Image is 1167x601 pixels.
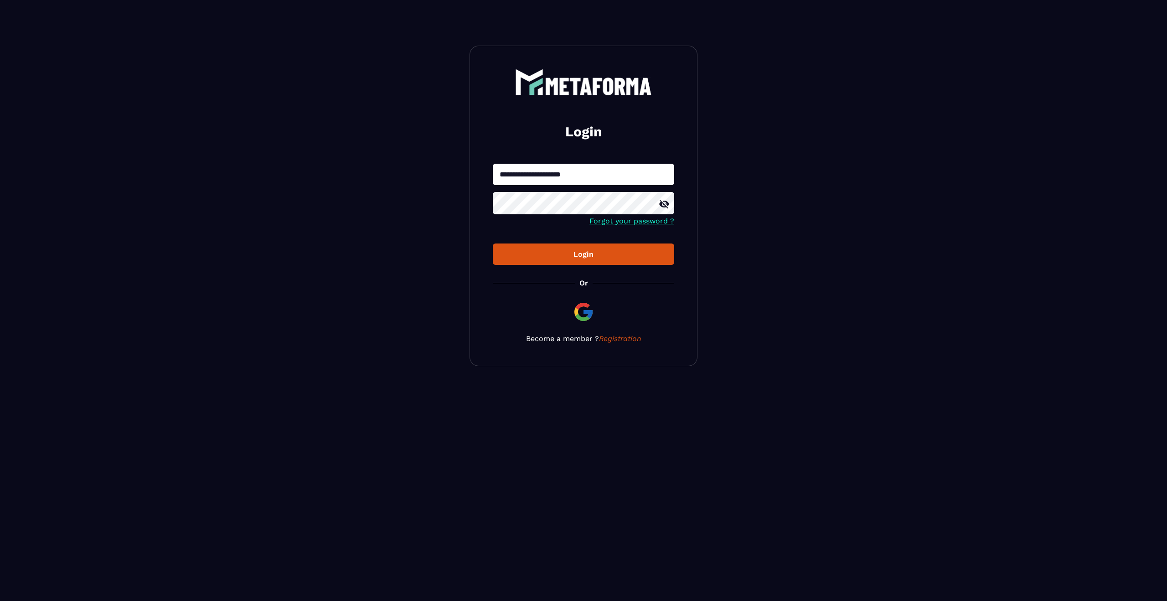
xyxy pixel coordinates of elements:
p: Become a member ? [493,334,674,343]
a: Registration [599,334,641,343]
div: Login [500,250,667,259]
img: logo [515,69,652,95]
button: Login [493,244,674,265]
a: logo [493,69,674,95]
img: google [573,301,594,323]
a: Forgot your password ? [589,217,674,225]
p: Or [579,279,588,287]
h2: Login [504,123,663,141]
